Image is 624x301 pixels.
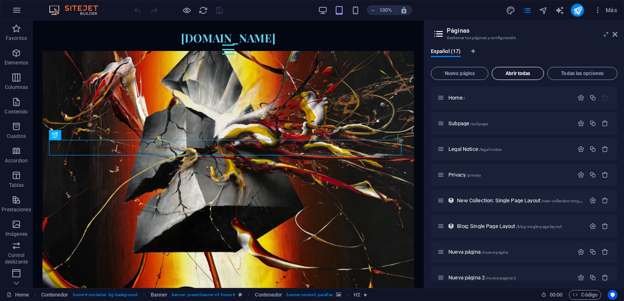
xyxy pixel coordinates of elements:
[602,171,608,178] div: Eliminar
[448,197,455,204] div: Este diseño se usa como una plantilla para todos los elementos (como por ejemplo un post de un bl...
[446,146,573,152] div: Legal Notice/legal-notice
[522,6,532,15] i: Páginas (Ctrl+Alt+S)
[455,198,585,203] div: New Collection: Single Page Layout/new-collection-single-page-layout
[448,249,508,255] span: Haz clic para abrir la página
[577,120,584,127] div: Configuración
[5,84,28,91] p: Columnas
[198,6,208,15] i: Volver a cargar página
[481,250,508,255] span: /nueva-pagina
[151,290,168,300] span: Haz clic para seleccionar y doble clic para editar
[555,6,564,15] i: AI Writer
[608,290,617,300] button: Usercentrics
[577,171,584,178] div: Configuración
[431,46,461,58] span: Español (17)
[506,5,515,15] button: design
[591,4,620,17] button: Más
[589,120,596,127] div: Duplicar
[457,197,605,204] span: Haz clic para abrir la página
[569,290,601,300] button: Código
[182,5,192,15] button: Haz clic para salir del modo de previsualización y seguir editando
[602,146,608,153] div: Eliminar
[446,95,573,100] div: Home/
[457,223,562,229] span: Haz clic para abrir la página
[589,248,596,255] div: Duplicar
[446,121,573,126] div: Subpage/subpage
[367,5,396,15] button: 100%
[506,6,515,15] i: Diseño (Ctrl+Alt+Y)
[547,67,617,80] button: Todas las opciones
[516,224,562,229] span: /blog-single-page-layout
[7,290,29,300] a: Haz clic para cancelar la selección y doble clic para abrir páginas
[448,172,481,178] span: Haz clic para abrir la página
[447,34,601,42] h3: Gestionar tus páginas y configuración
[589,146,596,153] div: Duplicar
[589,171,596,178] div: Duplicar
[577,274,584,281] div: Configuración
[431,48,617,64] div: Pestañas de idiomas
[555,292,557,298] span: :
[448,223,455,230] div: Este diseño se usa como una plantilla para todos los elementos (como por ejemplo un post de un bl...
[602,94,608,101] div: La página principal no puede eliminarse
[466,173,481,177] span: /privacy
[577,146,584,153] div: Configuración
[447,27,617,34] h2: Páginas
[577,248,584,255] div: Configuración
[470,122,488,126] span: /subpage
[602,197,608,204] div: Eliminar
[4,108,28,115] p: Contenido
[573,290,597,300] span: Código
[255,290,282,300] span: Haz clic para seleccionar y doble clic para editar
[602,274,608,281] div: Eliminar
[464,96,465,100] span: /
[435,71,485,76] span: Nueva página
[571,4,584,17] button: publish
[448,120,488,126] span: Haz clic para abrir la página
[602,223,608,230] div: Eliminar
[379,5,392,15] h6: 100%
[238,292,242,297] i: Este elemento es un preajuste personalizable
[446,249,573,255] div: Nueva página/nueva-pagina
[577,94,584,101] div: Configuración
[5,231,27,237] p: Imágenes
[495,71,540,76] span: Abrir todas
[448,274,516,281] span: Haz clic para abrir la página
[6,35,27,42] p: Favoritos
[7,133,26,139] p: Cuadros
[589,94,596,101] div: Duplicar
[5,157,28,164] p: Accordion
[446,275,573,280] div: Nueva página 2/nueva-pagina-2
[431,67,488,80] button: Nueva página
[446,172,573,177] div: Privacy/privacy
[41,290,69,300] span: Haz clic para seleccionar y doble clic para editar
[492,67,544,80] button: Abrir todas
[538,5,548,15] button: navigator
[72,290,138,300] span: . home-4-container .bg-background
[285,290,332,300] span: . banner-content .parallax
[455,224,585,229] div: Blog: Single Page Layout/blog-single-page-layout
[573,6,582,15] i: Publicar
[198,5,208,15] button: reload
[448,146,501,152] span: Haz clic para abrir la página
[589,223,596,230] div: Configuración
[555,5,564,15] button: text_generator
[594,6,617,14] span: Más
[354,290,360,300] span: Haz clic para seleccionar y doble clic para editar
[589,274,596,281] div: Duplicar
[47,5,108,15] img: Editor Logo
[4,60,28,66] p: Elementos
[336,292,341,297] i: Este elemento contiene un fondo
[448,95,465,101] span: Haz clic para abrir la página
[9,182,24,188] p: Tablas
[41,290,368,300] nav: breadcrumb
[539,6,548,15] i: Navegador
[479,147,502,152] span: /legal-notice
[602,248,608,255] div: Eliminar
[2,206,31,213] p: Prestaciones
[589,197,596,204] div: Configuración
[171,290,235,300] span: . banner .preset-banner-v3-home-4
[363,292,367,297] i: El elemento contiene una animación
[400,7,408,14] i: Al redimensionar, ajustar el nivel de zoom automáticamente para ajustarse al dispositivo elegido.
[486,276,516,280] span: /nueva-pagina-2
[550,290,562,300] span: 00 00
[551,71,614,76] span: Todas las opciones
